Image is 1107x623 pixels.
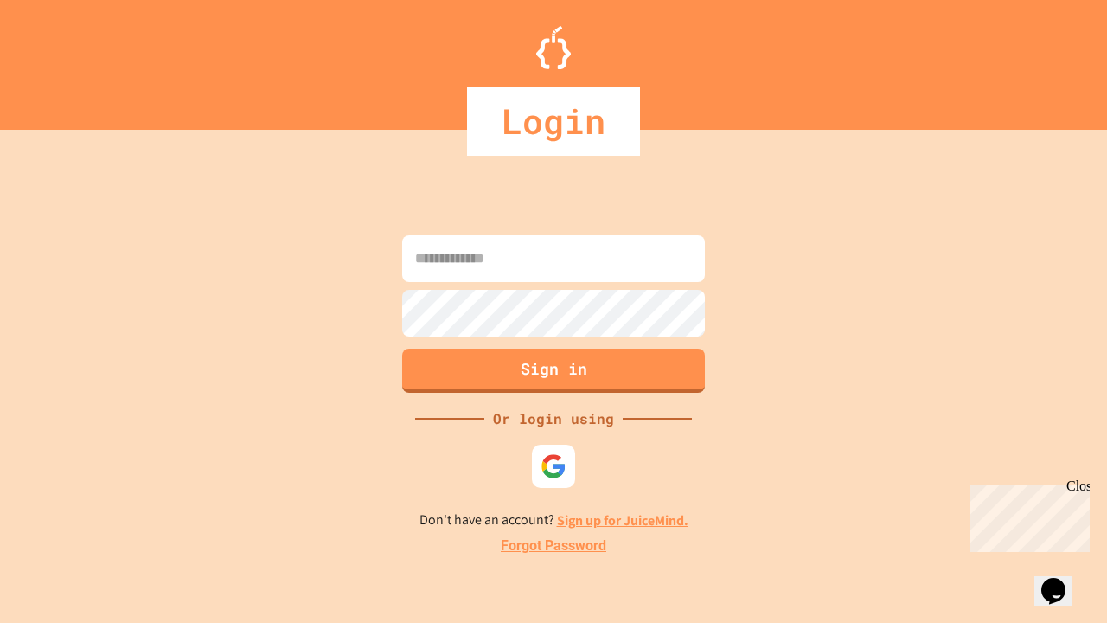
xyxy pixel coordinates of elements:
button: Sign in [402,349,705,393]
div: Login [467,87,640,156]
div: Chat with us now!Close [7,7,119,110]
img: google-icon.svg [541,453,566,479]
div: Or login using [484,408,623,429]
img: Logo.svg [536,26,571,69]
iframe: chat widget [963,478,1090,552]
a: Forgot Password [501,536,606,556]
p: Don't have an account? [419,510,688,531]
iframe: chat widget [1034,554,1090,606]
a: Sign up for JuiceMind. [557,511,688,530]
